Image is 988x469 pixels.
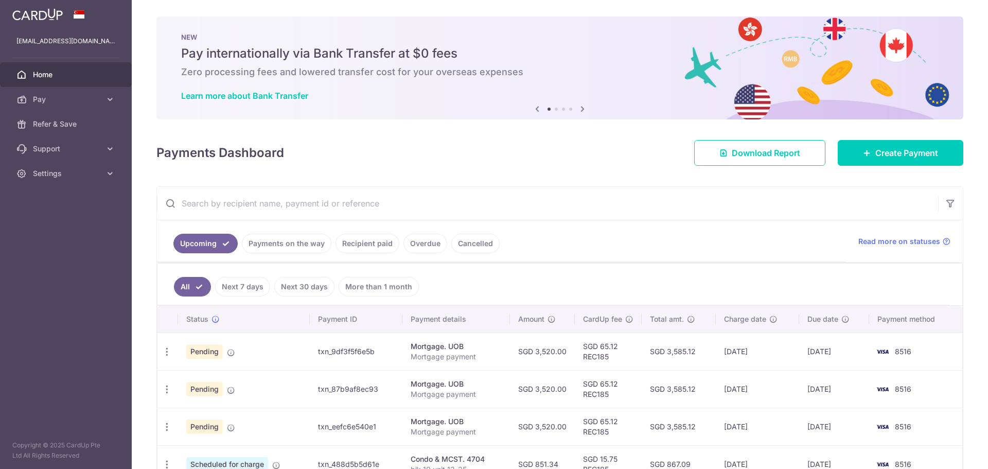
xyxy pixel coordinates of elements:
th: Payment method [869,306,962,333]
span: Read more on statuses [858,236,940,247]
img: Bank Card [872,345,893,358]
span: Settings [33,168,101,179]
h5: Pay internationally via Bank Transfer at $0 fees [181,45,939,62]
span: Create Payment [875,147,938,159]
a: Read more on statuses [858,236,950,247]
td: SGD 3,520.00 [510,370,575,408]
span: Refer & Save [33,119,101,129]
span: 8516 [895,422,911,431]
a: Learn more about Bank Transfer [181,91,308,101]
span: Status [186,314,208,324]
span: 8516 [895,460,911,468]
a: Payments on the way [242,234,331,253]
img: Bank Card [872,421,893,433]
td: SGD 3,520.00 [510,333,575,370]
p: NEW [181,33,939,41]
td: SGD 65.12 REC185 [575,370,642,408]
iframe: 打开一个小组件，您可以在其中找到更多信息 [924,438,978,464]
td: txn_eefc6e540e1 [310,408,402,445]
span: Pay [33,94,101,105]
span: Pending [186,420,223,434]
a: Next 7 days [215,277,270,297]
span: Due date [807,314,838,324]
a: Upcoming [173,234,238,253]
h4: Payments Dashboard [156,144,284,162]
td: SGD 65.12 REC185 [575,408,642,445]
a: Next 30 days [274,277,334,297]
div: Condo & MCST. 4704 [411,454,502,464]
td: SGD 3,585.12 [642,370,716,408]
a: All [174,277,211,297]
span: Home [33,70,101,80]
span: Download Report [732,147,800,159]
span: Charge date [724,314,766,324]
td: [DATE] [799,408,869,445]
td: [DATE] [716,408,799,445]
a: Cancelled [451,234,500,253]
span: CardUp fee [583,314,622,324]
span: Support [33,144,101,154]
a: Recipient paid [336,234,399,253]
span: Pending [186,382,223,396]
span: 8516 [895,385,911,393]
span: Amount [518,314,544,324]
td: [DATE] [799,370,869,408]
div: Mortgage. UOB [411,416,502,427]
th: Payment details [402,306,510,333]
td: [DATE] [799,333,869,370]
a: More than 1 month [339,277,419,297]
p: [EMAIL_ADDRESS][DOMAIN_NAME] [16,36,115,46]
a: Overdue [403,234,447,253]
p: Mortgage payment [411,389,502,399]
div: Mortgage. UOB [411,341,502,352]
td: [DATE] [716,333,799,370]
td: SGD 3,585.12 [642,333,716,370]
td: SGD 3,585.12 [642,408,716,445]
p: Mortgage payment [411,352,502,362]
input: Search by recipient name, payment id or reference [157,187,938,220]
img: Bank transfer banner [156,16,963,119]
h6: Zero processing fees and lowered transfer cost for your overseas expenses [181,66,939,78]
span: Total amt. [650,314,684,324]
td: [DATE] [716,370,799,408]
span: Pending [186,344,223,359]
p: Mortgage payment [411,427,502,437]
img: Bank Card [872,383,893,395]
a: Create Payment [838,140,963,166]
td: SGD 65.12 REC185 [575,333,642,370]
td: SGD 3,520.00 [510,408,575,445]
td: txn_87b9af8ec93 [310,370,402,408]
a: Download Report [694,140,825,166]
div: Mortgage. UOB [411,379,502,389]
td: txn_9df3f5f6e5b [310,333,402,370]
img: CardUp [12,8,63,21]
span: 8516 [895,347,911,356]
th: Payment ID [310,306,402,333]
